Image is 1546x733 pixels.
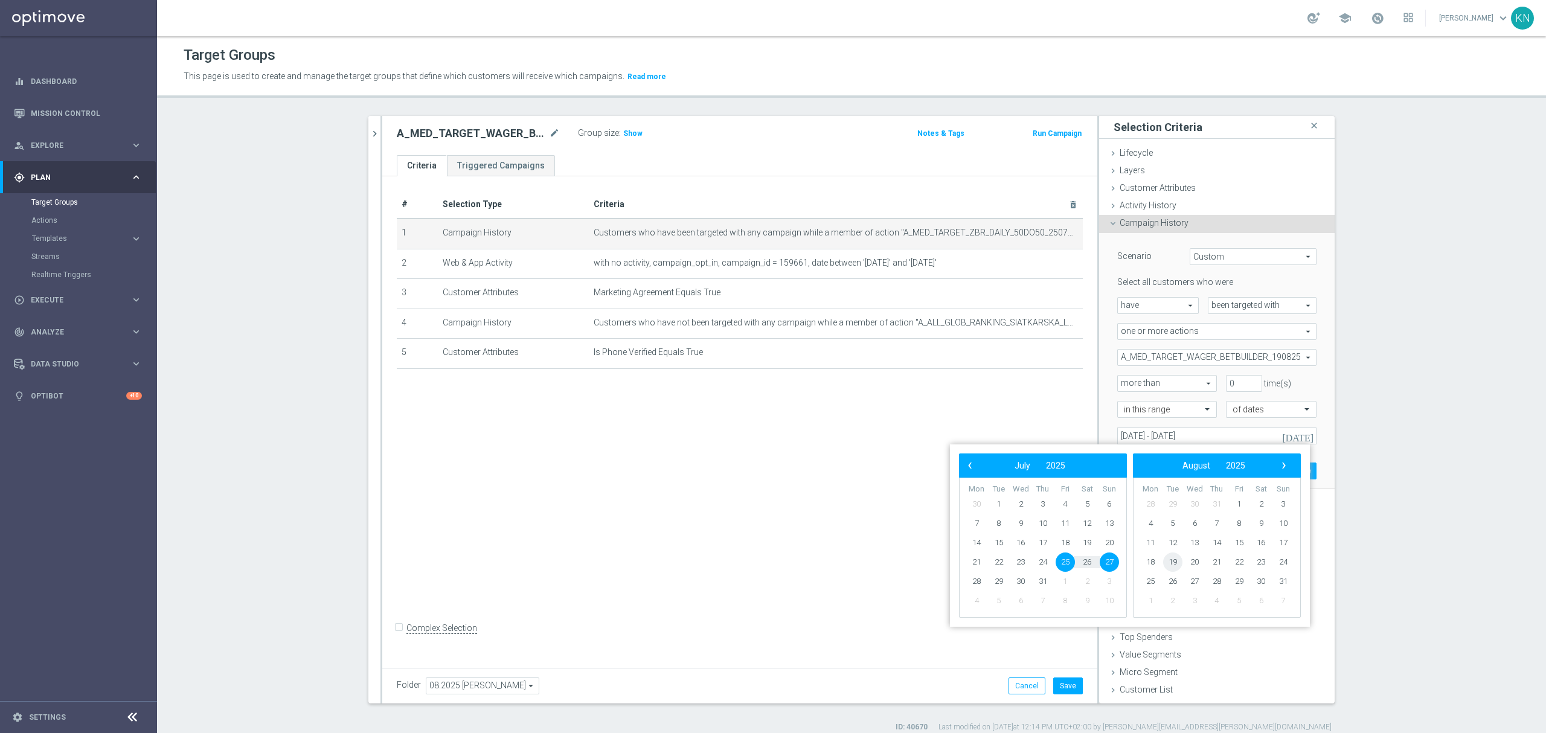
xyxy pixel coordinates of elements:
[1033,572,1053,591] span: 31
[1274,533,1293,552] span: 17
[1011,514,1030,533] span: 9
[1007,458,1038,473] button: July
[1120,183,1196,193] span: Customer Attributes
[1077,552,1097,572] span: 26
[397,339,438,369] td: 5
[14,140,130,151] div: Explore
[1011,533,1030,552] span: 16
[1032,484,1054,495] th: weekday
[1276,458,1292,473] button: ›
[1280,427,1317,446] button: [DATE]
[32,235,130,242] div: Templates
[1068,200,1078,210] i: delete_forever
[1184,484,1206,495] th: weekday
[369,128,380,139] i: chevron_right
[1011,495,1030,514] span: 2
[1077,591,1097,610] span: 9
[1120,685,1173,694] span: Customer List
[1056,552,1075,572] span: 25
[13,141,143,150] button: person_search Explore keyboard_arrow_right
[1230,514,1249,533] span: 8
[1185,495,1204,514] span: 30
[594,347,703,357] span: Is Phone Verified Equals True
[1033,533,1053,552] span: 17
[623,129,643,138] span: Show
[1206,484,1228,495] th: weekday
[1264,379,1291,388] span: time(s)
[13,391,143,401] button: lightbulb Optibot +10
[1230,495,1249,514] span: 1
[397,680,421,690] label: Folder
[1120,632,1173,642] span: Top Spenders
[13,173,143,182] div: gps_fixed Plan keyboard_arrow_right
[1282,431,1315,441] i: [DATE]
[1011,591,1030,610] span: 6
[967,495,986,514] span: 30
[31,97,142,129] a: Mission Control
[1226,401,1317,418] ng-select: of dates
[13,327,143,337] button: track_changes Analyze keyboard_arrow_right
[1056,572,1075,591] span: 1
[1100,552,1119,572] span: 27
[438,309,589,339] td: Campaign History
[1011,572,1030,591] span: 30
[594,258,937,268] span: with no activity, campaign_opt_in, campaign_id = 159661, date between '[DATE]' and '[DATE]'
[1100,572,1119,591] span: 3
[1077,572,1097,591] span: 2
[1120,667,1178,677] span: Micro Segment
[31,216,126,225] a: Actions
[988,484,1010,495] th: weekday
[1010,484,1032,495] th: weekday
[1056,514,1075,533] span: 11
[1228,484,1250,495] th: weekday
[916,127,966,140] button: Notes & Tags
[1009,677,1045,694] button: Cancel
[14,295,25,306] i: play_circle_outline
[13,295,143,305] button: play_circle_outline Execute keyboard_arrow_right
[1251,514,1271,533] span: 9
[938,722,1332,732] label: Last modified on [DATE] at 12:14 PM UTC+02:00 by [PERSON_NAME][EMAIL_ADDRESS][PERSON_NAME][DOMAIN...
[1033,495,1053,514] span: 3
[1185,514,1204,533] span: 6
[1056,533,1075,552] span: 18
[1117,251,1152,261] lable: Scenario
[1274,514,1293,533] span: 10
[31,380,126,412] a: Optibot
[1338,11,1352,25] span: school
[950,444,1310,627] bs-daterangepicker-container: calendar
[1141,514,1160,533] span: 4
[1230,591,1249,610] span: 5
[184,71,624,81] span: This page is used to create and manage the target groups that define which customers will receive...
[31,142,130,149] span: Explore
[14,380,142,412] div: Optibot
[1163,591,1182,610] span: 2
[397,309,438,339] td: 4
[966,484,988,495] th: weekday
[397,279,438,309] td: 3
[989,533,1009,552] span: 15
[130,171,142,183] i: keyboard_arrow_right
[1207,552,1227,572] span: 21
[1207,533,1227,552] span: 14
[1077,514,1097,533] span: 12
[130,294,142,306] i: keyboard_arrow_right
[13,109,143,118] button: Mission Control
[1251,591,1271,610] span: 6
[1120,165,1145,175] span: Layers
[1511,7,1534,30] div: KN
[1100,514,1119,533] span: 13
[31,360,130,368] span: Data Studio
[397,219,438,249] td: 1
[1033,552,1053,572] span: 24
[1076,484,1099,495] th: weekday
[438,219,589,249] td: Campaign History
[989,552,1009,572] span: 22
[1274,552,1293,572] span: 24
[14,327,25,338] i: track_changes
[962,458,1118,473] bs-datepicker-navigation-view: ​ ​ ​
[31,229,156,248] div: Templates
[1100,591,1119,610] span: 10
[1185,591,1204,610] span: 3
[130,139,142,151] i: keyboard_arrow_right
